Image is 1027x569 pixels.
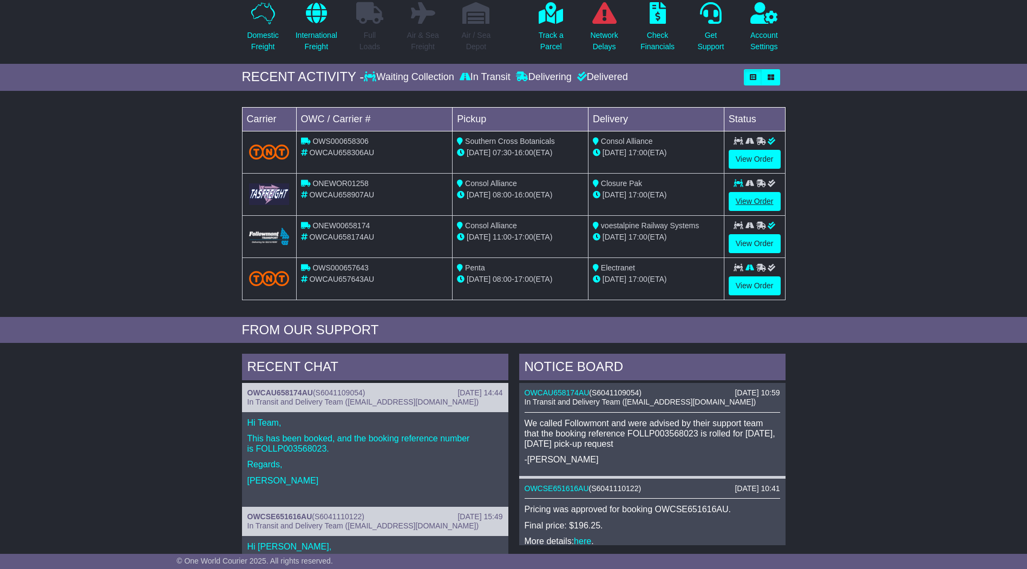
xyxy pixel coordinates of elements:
[525,388,590,397] a: OWCAU658174AU
[629,275,647,283] span: 17:00
[467,148,490,157] span: [DATE]
[697,2,724,58] a: GetSupport
[465,263,485,272] span: Penta
[574,71,628,83] div: Delivered
[593,189,719,201] div: (ETA)
[750,30,778,52] p: Account Settings
[296,30,337,52] p: International Freight
[593,147,719,158] div: (ETA)
[407,30,439,52] p: Air & Sea Freight
[601,263,635,272] span: Electranet
[519,354,786,383] div: NOTICE BOARD
[493,148,512,157] span: 07:30
[242,69,364,85] div: RECENT ACTIVITY -
[629,190,647,199] span: 17:00
[735,484,780,493] div: [DATE] 10:41
[247,433,503,454] p: This has been booked, and the booking reference number is FOLLP003568023.
[750,2,779,58] a: AccountSettings
[601,221,699,230] span: voestalpine Railway Systems
[315,512,362,521] span: S6041110122
[356,30,383,52] p: Full Loads
[246,2,279,58] a: DomesticFreight
[729,150,781,169] a: View Order
[247,475,503,486] p: [PERSON_NAME]
[249,144,290,159] img: TNT_Domestic.png
[453,107,588,131] td: Pickup
[457,189,584,201] div: - (ETA)
[590,30,618,52] p: Network Delays
[601,179,642,188] span: Closure Pak
[592,388,639,397] span: S6041109054
[538,2,564,58] a: Track aParcel
[316,388,363,397] span: S6041109054
[465,137,555,145] span: Southern Cross Botanicals
[593,231,719,243] div: (ETA)
[640,2,675,58] a: CheckFinancials
[247,388,313,397] a: OWCAU658174AU
[249,271,290,286] img: TNT_Domestic.png
[513,71,574,83] div: Delivering
[629,233,647,241] span: 17:00
[603,233,626,241] span: [DATE]
[735,388,780,398] div: [DATE] 10:59
[525,504,780,514] p: Pricing was approved for booking OWCSE651616AU.
[593,274,719,285] div: (ETA)
[309,275,374,283] span: OWCAU657643AU
[457,274,584,285] div: - (ETA)
[312,221,370,230] span: ONEW00658174
[247,459,503,469] p: Regards,
[295,2,338,58] a: InternationalFreight
[493,275,512,283] span: 08:00
[525,484,589,493] a: OWCSE651616AU
[525,418,780,449] p: We called Followmont and were advised by their support team that the booking reference FOLLP00356...
[247,398,479,406] span: In Transit and Delivery Team ([EMAIL_ADDRESS][DOMAIN_NAME])
[603,190,626,199] span: [DATE]
[525,520,780,531] p: Final price: $196.25.
[514,233,533,241] span: 17:00
[457,388,502,398] div: [DATE] 14:44
[588,107,724,131] td: Delivery
[457,231,584,243] div: - (ETA)
[729,234,781,253] a: View Order
[525,484,780,493] div: ( )
[249,228,290,246] img: Followmont_Transport.png
[312,263,369,272] span: OWS000657643
[457,147,584,158] div: - (ETA)
[697,30,724,52] p: Get Support
[249,183,290,204] img: GetCarrierServiceLogo
[591,484,638,493] span: S6041110122
[590,2,618,58] a: NetworkDelays
[462,30,491,52] p: Air / Sea Depot
[312,179,368,188] span: ONEWOR01258
[574,537,591,546] a: here
[312,137,369,145] span: OWS000658306
[603,148,626,157] span: [DATE]
[242,354,508,383] div: RECENT CHAT
[242,107,296,131] td: Carrier
[467,275,490,283] span: [DATE]
[467,190,490,199] span: [DATE]
[514,275,533,283] span: 17:00
[525,388,780,398] div: ( )
[525,398,756,406] span: In Transit and Delivery Team ([EMAIL_ADDRESS][DOMAIN_NAME])
[247,418,503,428] p: Hi Team,
[247,512,312,521] a: OWCSE651616AU
[603,275,626,283] span: [DATE]
[467,233,490,241] span: [DATE]
[457,512,502,521] div: [DATE] 15:49
[640,30,675,52] p: Check Financials
[514,148,533,157] span: 16:00
[493,190,512,199] span: 08:00
[465,221,517,230] span: Consol Alliance
[539,30,564,52] p: Track a Parcel
[296,107,453,131] td: OWC / Carrier #
[247,30,278,52] p: Domestic Freight
[525,454,780,465] p: -[PERSON_NAME]
[457,71,513,83] div: In Transit
[247,541,503,552] p: Hi [PERSON_NAME],
[729,276,781,295] a: View Order
[247,388,503,398] div: ( )
[514,190,533,199] span: 16:00
[364,71,456,83] div: Waiting Collection
[601,137,653,145] span: Consol Alliance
